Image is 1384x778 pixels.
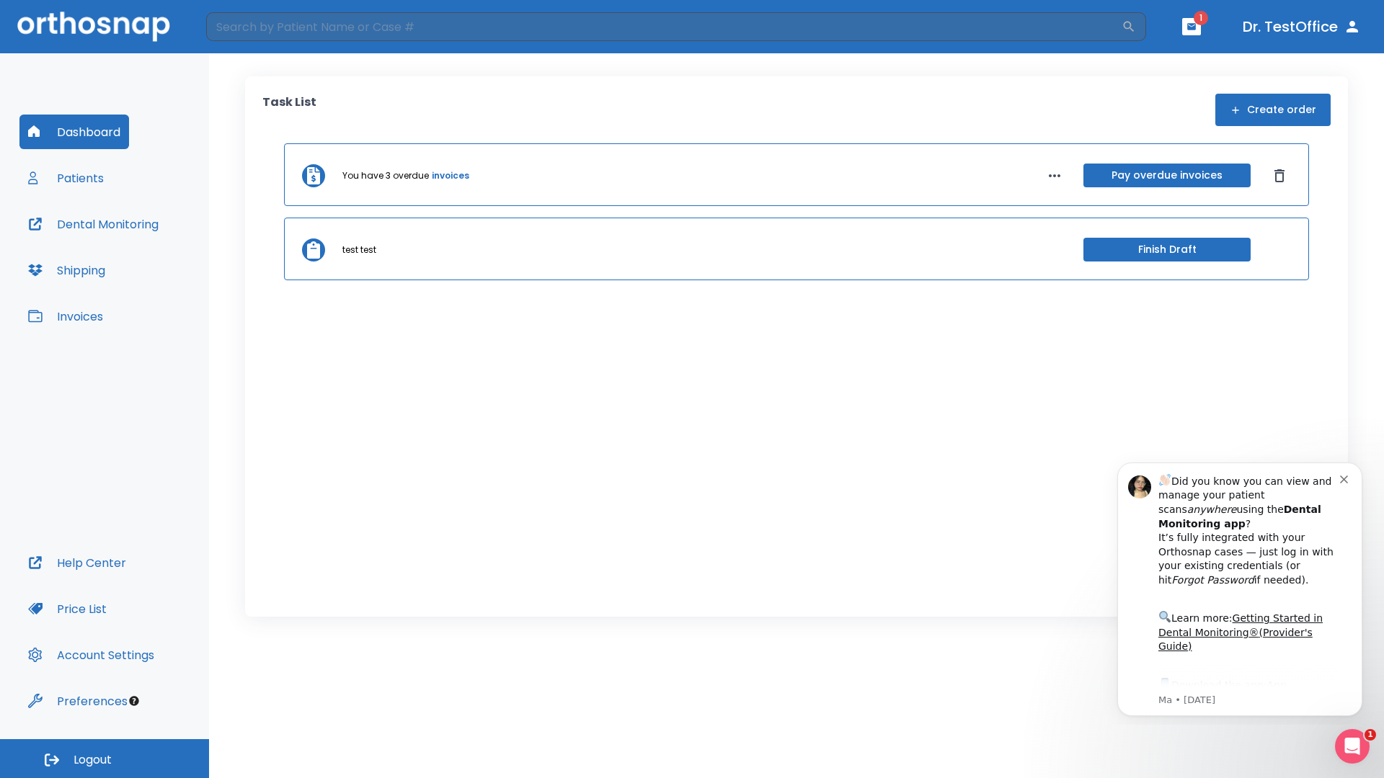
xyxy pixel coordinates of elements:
[432,169,469,182] a: invoices
[63,226,244,300] div: Download the app: | ​ Let us know if you need help getting started!
[63,244,244,257] p: Message from Ma, sent 8w ago
[19,638,163,672] button: Account Settings
[1365,729,1376,741] span: 1
[63,230,191,256] a: App Store
[1194,11,1208,25] span: 1
[1268,164,1291,187] button: Dismiss
[128,694,141,707] div: Tooltip anchor
[1335,729,1370,764] iframe: Intercom live chat
[1083,238,1251,261] button: Finish Draft
[342,243,376,256] p: test test
[19,299,112,334] button: Invoices
[17,12,170,41] img: Orthosnap
[19,207,167,241] button: Dental Monitoring
[74,752,112,768] span: Logout
[1215,94,1331,126] button: Create order
[19,545,135,580] button: Help Center
[342,169,429,182] p: You have 3 overdue
[1096,450,1384,725] iframe: Intercom notifications message
[19,115,129,149] button: Dashboard
[19,161,112,195] button: Patients
[262,94,316,126] p: Task List
[1237,14,1367,40] button: Dr. TestOffice
[206,12,1122,41] input: Search by Patient Name or Case #
[244,22,256,34] button: Dismiss notification
[19,591,115,626] button: Price List
[19,684,136,718] button: Preferences
[1083,164,1251,187] button: Pay overdue invoices
[19,253,114,287] button: Shipping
